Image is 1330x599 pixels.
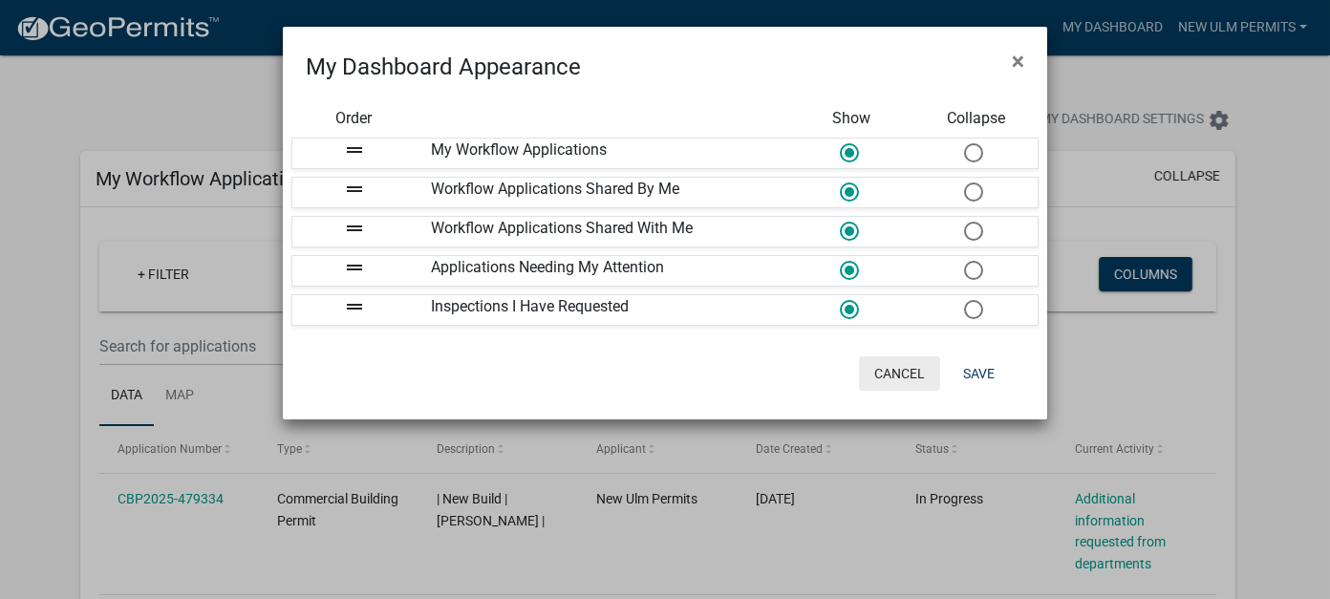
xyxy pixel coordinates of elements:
[948,356,1010,391] button: Save
[417,256,789,286] div: Applications Needing My Attention
[306,50,581,84] h4: My Dashboard Appearance
[291,107,416,130] div: Order
[343,178,366,201] i: drag_handle
[1012,48,1024,75] span: ×
[859,356,940,391] button: Cancel
[417,217,789,246] div: Workflow Applications Shared With Me
[417,139,789,168] div: My Workflow Applications
[343,217,366,240] i: drag_handle
[343,295,366,318] i: drag_handle
[417,178,789,207] div: Workflow Applications Shared By Me
[343,256,366,279] i: drag_handle
[417,295,789,325] div: Inspections I Have Requested
[343,139,366,161] i: drag_handle
[914,107,1039,130] div: Collapse
[789,107,913,130] div: Show
[997,34,1040,88] button: Close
